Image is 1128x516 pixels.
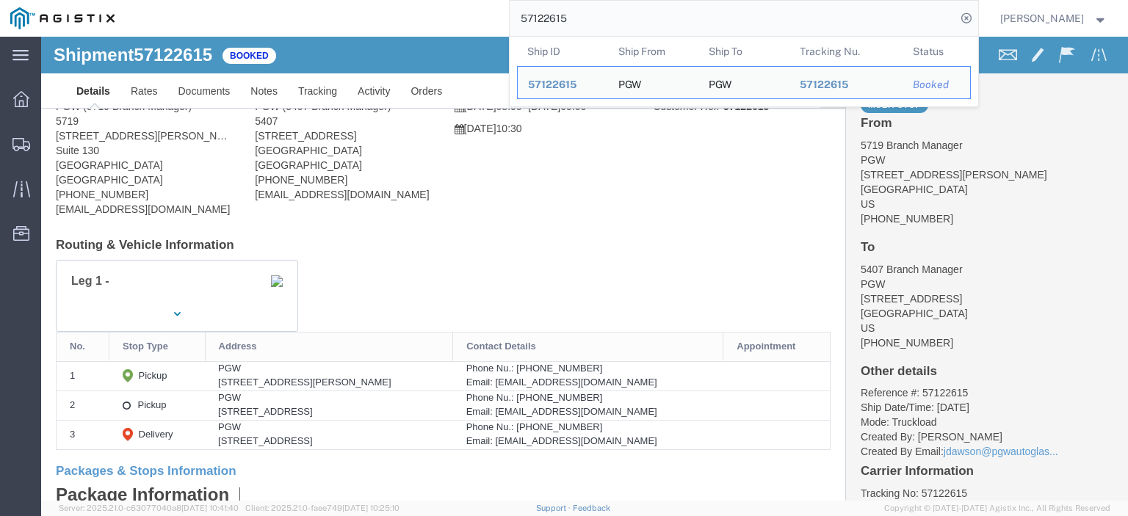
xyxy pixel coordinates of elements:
span: Jesse Jordan [1000,10,1084,26]
div: 57122615 [799,77,892,92]
th: Tracking Nu. [789,37,903,66]
table: Search Results [517,37,978,106]
span: Client: 2025.21.0-faee749 [245,504,399,512]
th: Status [903,37,971,66]
div: 57122615 [528,77,598,92]
span: [DATE] 10:41:40 [181,504,239,512]
span: Copyright © [DATE]-[DATE] Agistix Inc., All Rights Reserved [884,502,1110,515]
th: Ship From [607,37,698,66]
span: 57122615 [528,79,576,90]
button: [PERSON_NAME] [999,10,1108,27]
img: logo [10,7,115,29]
span: Server: 2025.21.0-c63077040a8 [59,504,239,512]
a: Support [536,504,573,512]
div: PGW [709,67,731,98]
a: Feedback [573,504,610,512]
span: 57122615 [799,79,847,90]
div: PGW [618,67,640,98]
span: [DATE] 10:25:10 [342,504,399,512]
iframe: FS Legacy Container [41,37,1128,501]
th: Ship ID [517,37,608,66]
div: Booked [913,77,960,92]
input: Search for shipment number, reference number [510,1,956,36]
th: Ship To [698,37,789,66]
